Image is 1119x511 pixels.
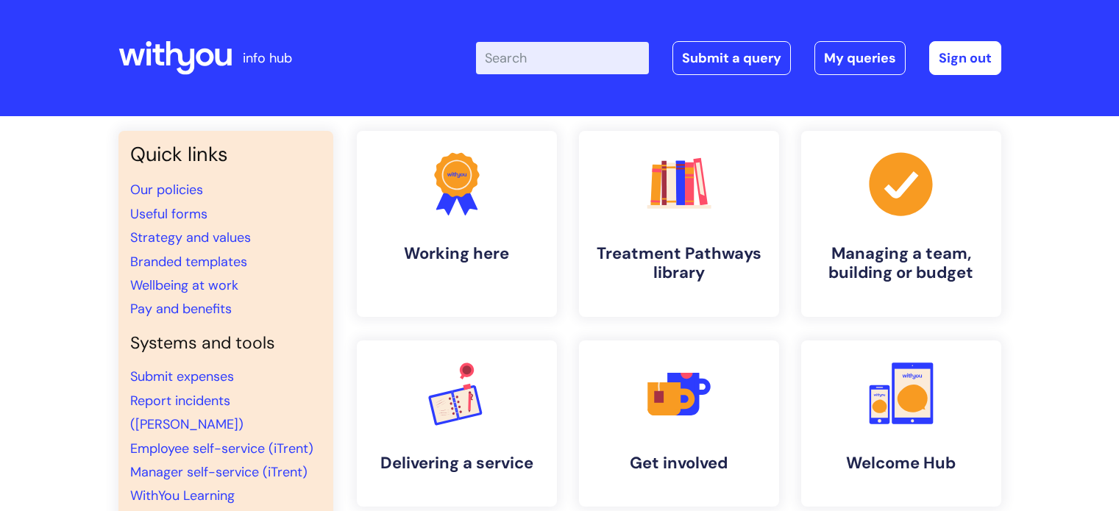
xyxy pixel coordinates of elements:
a: Pay and benefits [130,300,232,318]
a: Wellbeing at work [130,276,238,294]
h4: Delivering a service [369,454,545,473]
a: Branded templates [130,253,247,271]
div: | - [476,41,1001,75]
a: Useful forms [130,205,207,223]
a: Strategy and values [130,229,251,246]
h4: Working here [369,244,545,263]
a: Treatment Pathways library [579,131,779,317]
p: info hub [243,46,292,70]
a: Delivering a service [357,340,557,507]
a: Welcome Hub [801,340,1001,507]
h4: Managing a team, building or budget [813,244,990,283]
a: Our policies [130,181,203,199]
a: Submit expenses [130,368,234,385]
h4: Welcome Hub [813,454,990,473]
a: Working here [357,131,557,317]
h4: Treatment Pathways library [591,244,767,283]
a: My queries [814,41,906,75]
a: Managing a team, building or budget [801,131,1001,317]
input: Search [476,42,649,74]
h3: Quick links [130,143,322,166]
a: Report incidents ([PERSON_NAME]) [130,392,244,433]
a: WithYou Learning [130,487,235,504]
a: Submit a query [672,41,791,75]
h4: Systems and tools [130,333,322,354]
a: Employee self-service (iTrent) [130,440,313,457]
h4: Get involved [591,454,767,473]
a: Manager self-service (iTrent) [130,463,308,481]
a: Sign out [929,41,1001,75]
a: Get involved [579,340,779,507]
